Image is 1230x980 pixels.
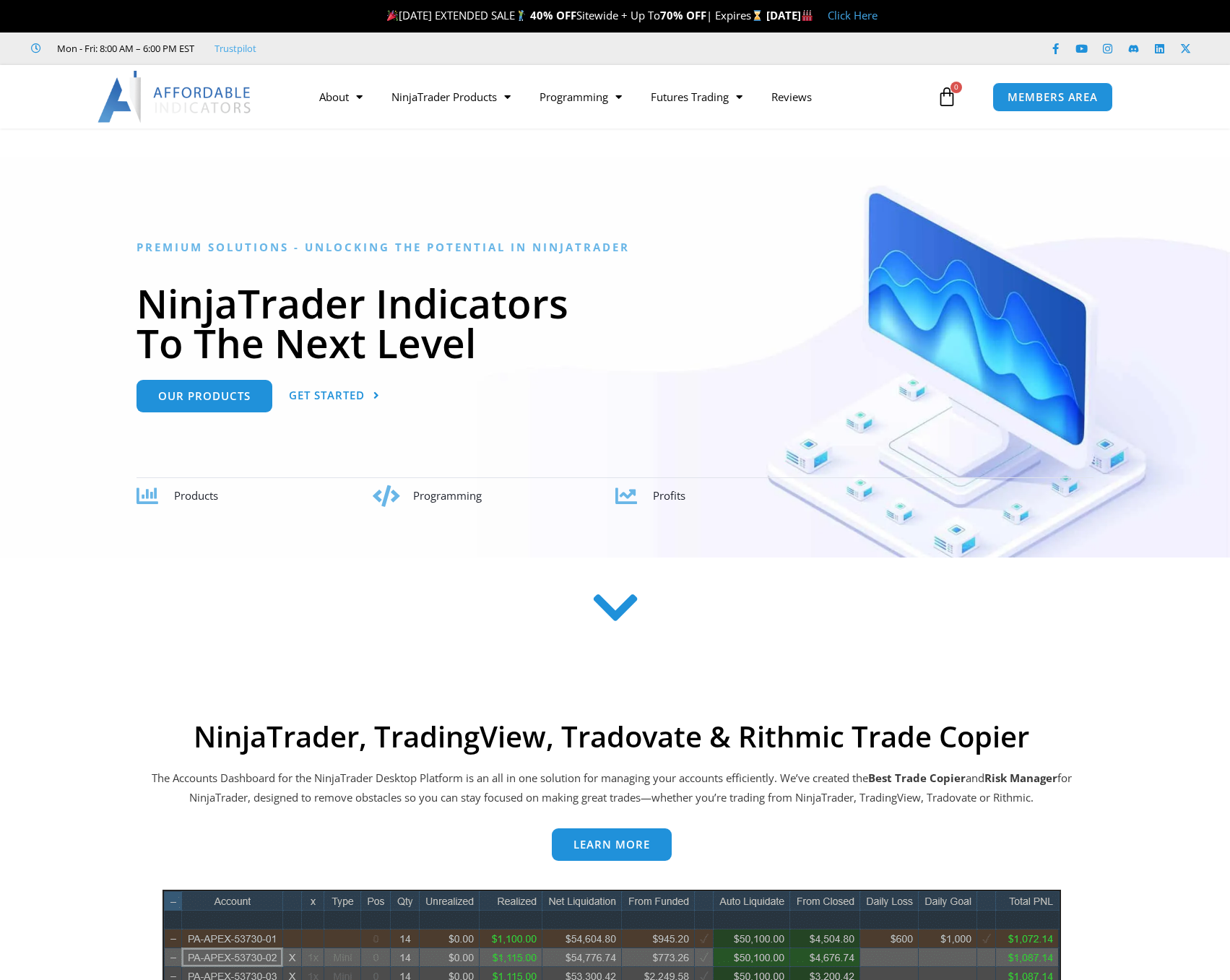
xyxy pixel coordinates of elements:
[215,40,256,57] a: Trustpilot
[828,8,878,22] a: Click Here
[377,80,525,113] a: NinjaTrader Products
[1008,92,1098,103] span: MEMBERS AREA
[530,8,576,22] strong: 40% OFF
[174,488,218,503] span: Products
[387,10,398,21] img: 🎉
[660,8,706,22] strong: 70% OFF
[137,283,1093,363] h1: NinjaTrader Indicators To The Next Level
[950,82,962,93] span: 0
[305,80,377,113] a: About
[573,839,650,850] span: Learn more
[525,80,636,113] a: Programming
[915,76,979,118] a: 0
[757,80,826,113] a: Reviews
[992,82,1113,112] a: MEMBERS AREA
[289,390,365,401] span: Get Started
[150,719,1074,754] h2: NinjaTrader, TradingView, Tradovate & Rithmic Trade Copier
[150,768,1074,809] p: The Accounts Dashboard for the NinjaTrader Desktop Platform is an all in one solution for managin...
[98,71,253,123] img: LogoAI | Affordable Indicators – NinjaTrader
[289,380,380,412] a: Get Started
[868,771,966,785] b: Best Trade Copier
[137,240,1093,254] h6: Premium Solutions - Unlocking the Potential in NinjaTrader
[802,10,813,21] img: 🏭
[413,488,482,503] span: Programming
[752,10,763,21] img: ⌛
[653,488,685,503] span: Profits
[158,391,251,402] span: Our Products
[305,80,933,113] nav: Menu
[384,8,766,22] span: [DATE] EXTENDED SALE Sitewide + Up To | Expires
[137,380,272,412] a: Our Products
[984,771,1057,785] strong: Risk Manager
[516,10,527,21] img: 🏌️‍♂️
[636,80,757,113] a: Futures Trading
[766,8,813,22] strong: [DATE]
[53,40,194,57] span: Mon - Fri: 8:00 AM – 6:00 PM EST
[552,828,672,861] a: Learn more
